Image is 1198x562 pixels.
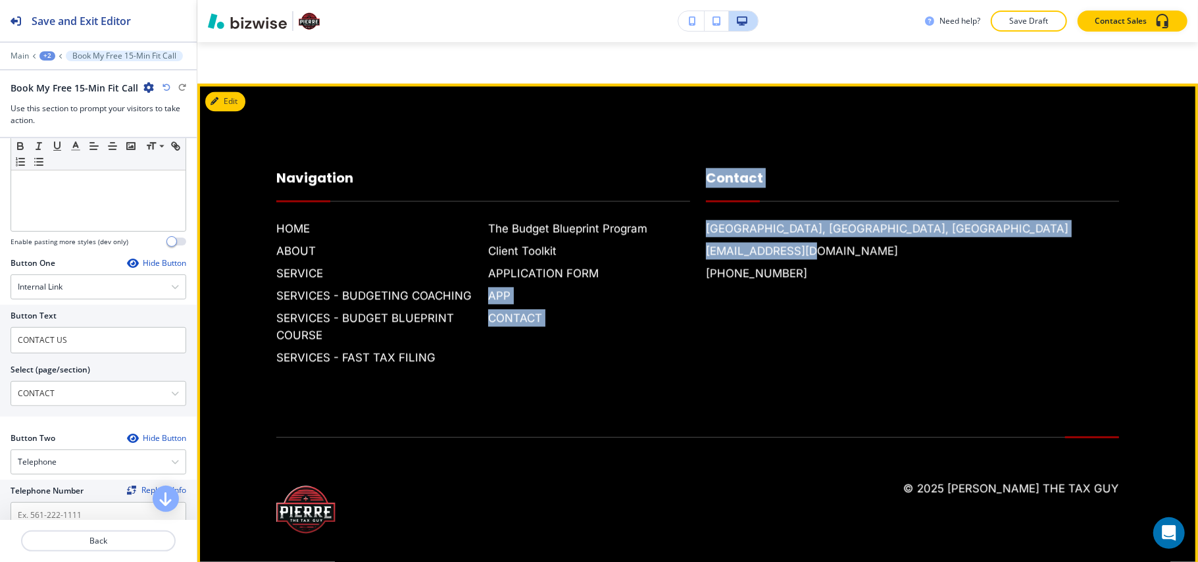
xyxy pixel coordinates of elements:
[488,242,689,259] h6: Client Toolkit
[1008,15,1050,27] p: Save Draft
[276,168,353,187] strong: Navigation
[706,220,1068,237] a: [GEOGRAPHIC_DATA], [GEOGRAPHIC_DATA], [GEOGRAPHIC_DATA]
[11,502,186,528] input: Ex. 561-222-1111
[22,535,174,547] p: Back
[706,168,763,187] strong: Contact
[11,103,186,126] h3: Use this section to prompt your visitors to take action.
[11,485,84,497] h2: Telephone Number
[11,432,55,444] h2: Button Two
[276,287,478,304] h6: SERVICES - BUDGETING COACHING
[276,349,478,366] h6: SERVICES - FAST TAX FILING
[488,265,689,282] h6: APPLICATION FORM
[903,480,1119,497] h6: © 2025 [PERSON_NAME] The Tax Guy
[127,258,186,268] button: Hide Button
[11,382,171,405] input: Manual Input
[276,480,336,539] img: Pierre The Tax Guy
[66,51,183,61] button: Book My Free 15-Min Fit Call
[11,310,57,322] h2: Button Text
[1095,15,1147,27] p: Contact Sales
[205,91,245,111] button: Edit
[276,242,478,259] h6: ABOUT
[1078,11,1187,32] button: Contact Sales
[11,237,128,247] h4: Enable pasting more styles (dev only)
[32,13,131,29] h2: Save and Exit Editor
[127,486,186,496] span: Find and replace this information across Bizwise
[11,81,138,95] h2: Book My Free 15-Min Fit Call
[706,242,898,259] a: [EMAIL_ADDRESS][DOMAIN_NAME]
[276,265,478,282] h6: SERVICE
[488,309,689,326] h6: CONTACT
[72,51,176,61] p: Book My Free 15-Min Fit Call
[21,530,176,551] button: Back
[488,287,689,304] h6: APP
[11,257,55,269] h2: Button One
[991,11,1067,32] button: Save Draft
[939,15,980,27] h3: Need help?
[127,486,186,495] div: Replace Info
[39,51,55,61] button: +2
[18,281,62,293] h4: Internal Link
[127,433,186,444] button: Hide Button
[127,486,186,495] button: ReplaceReplace Info
[11,364,90,376] h2: Select (page/section)
[276,220,478,237] h6: HOME
[706,265,807,282] a: [PHONE_NUMBER]
[127,486,136,495] img: Replace
[488,220,689,237] h6: The Budget Blueprint Program
[18,456,57,468] h4: Telephone
[299,11,320,32] img: Your Logo
[1153,517,1185,549] div: Open Intercom Messenger
[11,51,29,61] button: Main
[208,13,287,29] img: Bizwise Logo
[276,309,478,344] h6: SERVICES - BUDGET BLUEPRINT COURSE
